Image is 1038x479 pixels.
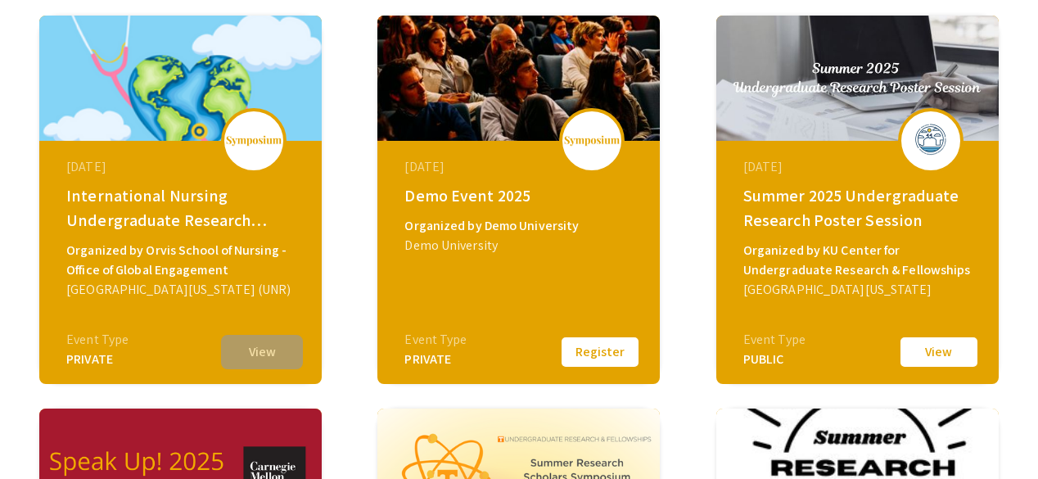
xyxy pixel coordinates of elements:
[404,236,637,255] div: Demo University
[563,135,621,147] img: logo_v2.png
[743,330,806,350] div: Event Type
[404,157,637,177] div: [DATE]
[66,350,129,369] div: PRIVATE
[716,16,999,141] img: summer-2025-undergraduate-research-poster-session_eventCoverPhoto_77f9a4__thumb.jpg
[12,405,70,467] iframe: Chat
[559,335,641,369] button: Register
[743,157,976,177] div: [DATE]
[404,330,467,350] div: Event Type
[743,183,976,233] div: Summer 2025 Undergraduate Research Poster Session
[404,216,637,236] div: Organized by Demo University
[66,241,299,280] div: Organized by Orvis School of Nursing - Office of Global Engagement
[404,350,467,369] div: PRIVATE
[898,335,980,369] button: View
[404,183,637,208] div: Demo Event 2025
[39,16,322,141] img: global-connections-in-nursing-philippines-neva_eventCoverPhoto_3453dd__thumb.png
[225,135,282,147] img: logo_v2.png
[66,280,299,300] div: [GEOGRAPHIC_DATA][US_STATE] (UNR)
[66,330,129,350] div: Event Type
[377,16,660,141] img: demo-event-2025_eventCoverPhoto_e268cd__thumb.jpg
[66,183,299,233] div: International Nursing Undergraduate Research Symposium (INURS)
[743,350,806,369] div: PUBLIC
[743,280,976,300] div: [GEOGRAPHIC_DATA][US_STATE]
[66,157,299,177] div: [DATE]
[221,335,303,369] button: View
[906,120,955,160] img: summer-2025-undergraduate-research-poster-session_eventLogo_a048e7_.png
[743,241,976,280] div: Organized by KU Center for Undergraduate Research & Fellowships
